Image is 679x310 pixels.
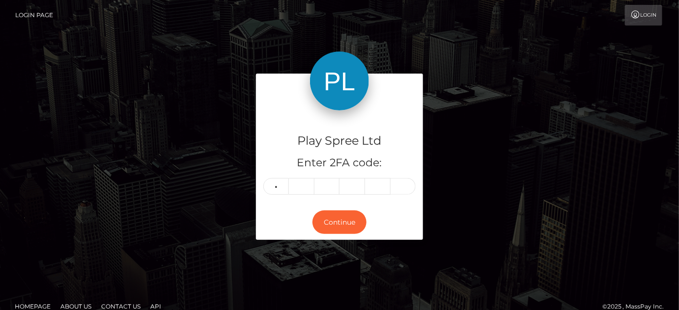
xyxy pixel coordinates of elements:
[625,5,662,26] a: Login
[312,210,367,234] button: Continue
[15,5,53,26] a: Login Page
[310,52,369,110] img: Play Spree Ltd
[263,132,416,150] h4: Play Spree Ltd
[263,155,416,171] h5: Enter 2FA code:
